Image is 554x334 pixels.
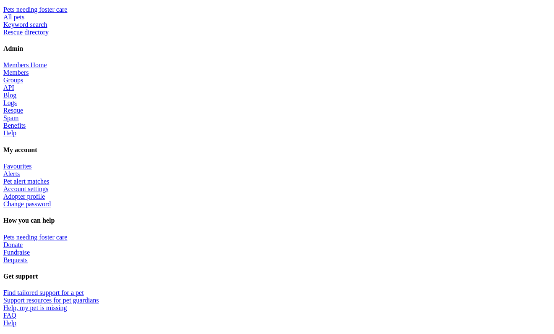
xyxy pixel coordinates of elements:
a: Help [3,129,16,137]
a: Support resources for pet guardians [3,297,99,304]
h4: Get support [3,273,551,280]
a: Bequests [3,256,28,263]
a: Members [3,69,29,76]
h4: Admin [3,45,551,53]
a: Logs [3,99,17,106]
a: Pet alert matches [3,178,49,185]
a: All pets [3,13,24,21]
a: Pets needing foster care [3,6,67,13]
a: Alerts [3,170,20,177]
a: Spam [3,114,18,121]
a: Keyword search [3,21,47,28]
a: Benefits [3,122,26,129]
a: Members Home [3,61,47,68]
a: Pets needing foster care [3,234,67,241]
a: Help, my pet is missing [3,304,67,311]
a: Adopter profile [3,193,45,200]
a: Fundraise [3,249,30,256]
a: Help [3,319,16,326]
a: Rescue directory [3,29,49,36]
a: Resque [3,107,23,114]
a: Blog [3,92,16,99]
h4: My account [3,146,551,154]
a: Donate [3,241,23,248]
a: API [3,84,14,91]
a: Favourites [3,163,32,170]
a: Groups [3,76,23,84]
a: Account settings [3,185,48,192]
h4: How you can help [3,217,551,224]
a: Find tailored support for a pet [3,289,84,296]
a: FAQ [3,312,16,319]
a: Change password [3,200,51,208]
